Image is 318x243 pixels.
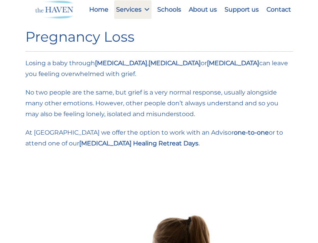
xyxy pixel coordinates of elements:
strong: [MEDICAL_DATA] Healing Retreat Days [79,140,198,147]
p: At [GEOGRAPHIC_DATA] we offer the option to work with an Advisor or to attend one of our . [25,127,293,149]
p: Losing a baby through , or can leave you feeling overwhelmed with grief. [25,58,293,79]
a: Support us [223,0,261,19]
strong: one-to-one [234,129,269,136]
a: Contact [265,0,293,19]
strong: [MEDICAL_DATA] [95,59,147,67]
strong: [MEDICAL_DATA] [148,59,201,67]
a: Schools [155,0,183,19]
a: About us [187,0,219,19]
a: Services [114,0,152,19]
a: Home [87,0,110,19]
h1: Pregnancy Loss [25,29,293,45]
strong: [MEDICAL_DATA] [207,59,259,67]
p: No two people are the same, but grief is a very normal response, usually alongside many other emo... [25,87,293,120]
